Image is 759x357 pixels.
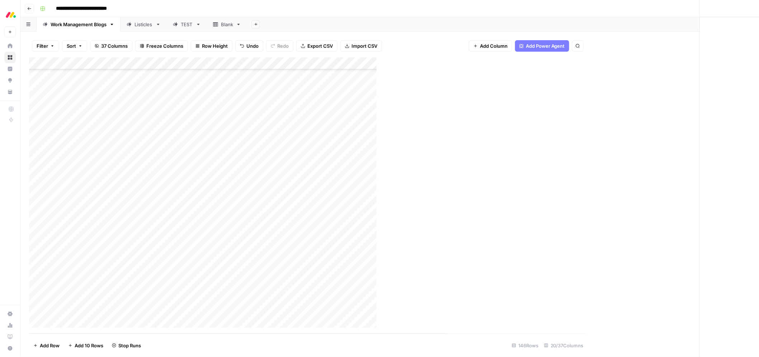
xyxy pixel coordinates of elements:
[181,21,193,28] div: TEST
[4,331,16,343] a: Learning Hub
[108,340,145,351] button: Stop Runs
[277,42,289,50] span: Redo
[90,40,132,52] button: 37 Columns
[29,340,64,351] button: Add Row
[4,52,16,63] a: Browse
[67,42,76,50] span: Sort
[64,340,108,351] button: Add 10 Rows
[207,17,247,32] a: Blank
[37,42,48,50] span: Filter
[4,320,16,331] a: Usage
[146,42,183,50] span: Freeze Columns
[75,342,103,349] span: Add 10 Rows
[4,308,16,320] a: Settings
[235,40,263,52] button: Undo
[4,343,16,354] button: Help + Support
[4,40,16,52] a: Home
[191,40,232,52] button: Row Height
[62,40,87,52] button: Sort
[135,40,188,52] button: Freeze Columns
[40,342,60,349] span: Add Row
[101,42,128,50] span: 37 Columns
[340,40,382,52] button: Import CSV
[4,63,16,75] a: Insights
[118,342,141,349] span: Stop Runs
[51,21,107,28] div: Work Management Blogs
[167,17,207,32] a: TEST
[246,42,259,50] span: Undo
[121,17,167,32] a: Listicles
[202,42,228,50] span: Row Height
[266,40,293,52] button: Redo
[37,17,121,32] a: Work Management Blogs
[4,8,17,21] img: Monday.com Logo
[221,21,233,28] div: Blank
[352,42,377,50] span: Import CSV
[4,6,16,24] button: Workspace: Monday.com
[4,75,16,86] a: Opportunities
[32,40,59,52] button: Filter
[307,42,333,50] span: Export CSV
[296,40,338,52] button: Export CSV
[4,86,16,98] a: Your Data
[135,21,153,28] div: Listicles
